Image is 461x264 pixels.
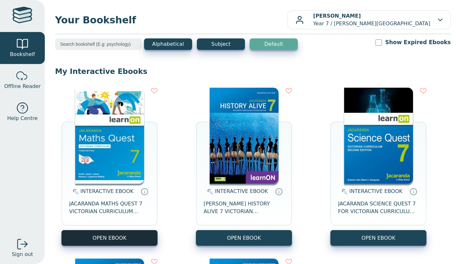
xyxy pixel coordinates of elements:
button: OPEN EBOOK [196,230,292,246]
span: INTERACTIVE EBOOK [80,188,133,194]
button: Subject [197,38,245,50]
a: Interactive eBooks are accessed online via the publisher’s portal. They contain interactive resou... [409,188,417,195]
a: Interactive eBooks are accessed online via the publisher’s portal. They contain interactive resou... [141,188,148,195]
button: [PERSON_NAME]Year 7 / [PERSON_NAME][GEOGRAPHIC_DATA] [287,10,451,29]
img: 329c5ec2-5188-ea11-a992-0272d098c78b.jpg [344,88,413,184]
img: interactive.svg [340,188,348,196]
span: INTERACTIVE EBOOK [215,188,268,194]
img: interactive.svg [71,188,79,196]
img: interactive.svg [205,188,213,196]
span: Bookshelf [10,51,35,58]
span: JACARANDA SCIENCE QUEST 7 FOR VICTORIAN CURRICULUM LEARNON 2E EBOOK [338,200,419,215]
b: [PERSON_NAME] [313,13,361,19]
span: JACARANDA MATHS QUEST 7 VICTORIAN CURRICULUM LEARNON EBOOK 3E [69,200,150,215]
input: Search bookshelf (E.g: psychology) [55,38,142,50]
img: d4781fba-7f91-e911-a97e-0272d098c78b.jpg [210,88,279,184]
span: INTERACTIVE EBOOK [349,188,402,194]
span: Your Bookshelf [55,13,287,27]
label: Show Expired Ebooks [385,38,451,46]
button: Alphabetical [144,38,192,50]
p: Year 7 / [PERSON_NAME][GEOGRAPHIC_DATA] [313,12,430,28]
span: Help Centre [7,115,37,122]
button: Default [250,38,298,50]
button: OPEN EBOOK [330,230,426,246]
img: b87b3e28-4171-4aeb-a345-7fa4fe4e6e25.jpg [75,88,144,184]
button: OPEN EBOOK [61,230,158,246]
span: Offline Reader [4,83,41,90]
a: Interactive eBooks are accessed online via the publisher’s portal. They contain interactive resou... [275,188,283,195]
p: My Interactive Ebooks [55,67,451,76]
span: Sign out [12,251,33,258]
span: [PERSON_NAME] HISTORY ALIVE 7 VICTORIAN CURRICULUM LEARNON EBOOK 2E [204,200,284,215]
